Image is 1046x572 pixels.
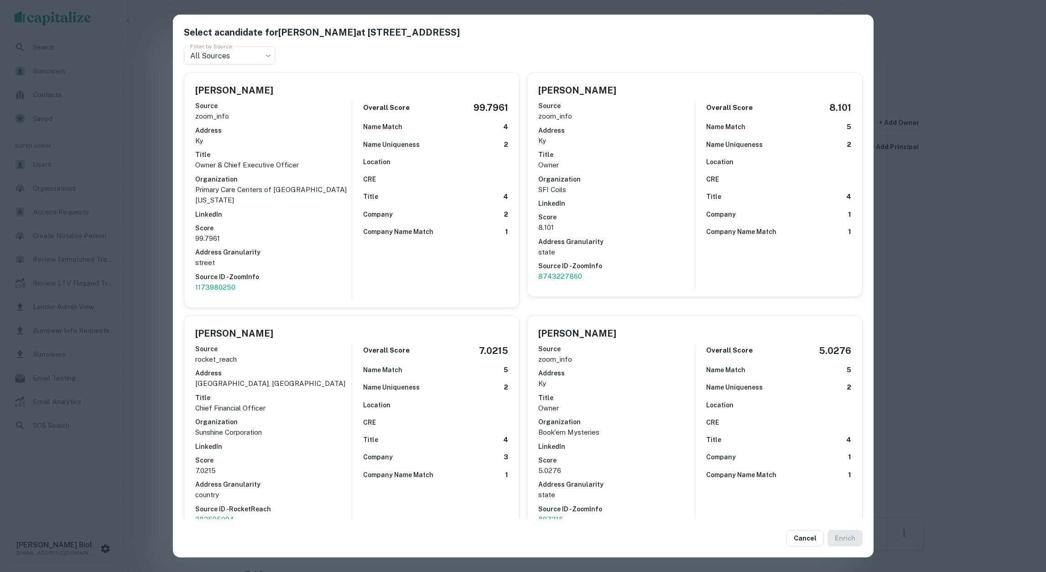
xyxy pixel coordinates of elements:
h6: CRE [706,417,719,427]
h6: CRE [363,174,376,184]
h6: Name Uniqueness [363,140,420,150]
h6: 1 [848,227,851,237]
h6: Address Granularity [538,237,695,247]
h6: 2 [847,140,851,150]
p: Owner [538,403,695,414]
h6: Name Match [706,122,745,132]
h6: 1 [848,209,851,220]
h6: Organization [195,417,352,427]
h6: Location [706,400,734,410]
h6: 2 [847,382,851,393]
h6: 4 [503,122,508,132]
p: Owner & Chief Executive Officer [195,160,352,171]
h5: Select a candidate for [PERSON_NAME] at [STREET_ADDRESS] [184,26,863,39]
h6: Title [363,192,378,202]
p: zoom_info [538,111,695,122]
h6: Address Granularity [195,479,352,489]
h6: Source [538,344,695,354]
h6: Title [195,150,352,160]
h6: Source [195,101,352,111]
h6: Location [363,400,390,410]
h6: Source [195,344,352,354]
a: 807315 [538,514,695,525]
h5: 7.0215 [479,344,508,358]
h6: Location [363,157,390,167]
h5: 99.7961 [474,101,508,114]
h6: 1 [848,452,851,463]
h6: Score [538,212,695,222]
h6: Title [538,393,695,403]
p: country [195,489,352,500]
h6: 5 [847,365,851,375]
h6: Source ID - ZoomInfo [538,504,695,514]
div: All Sources [184,47,275,65]
h6: Source [538,101,695,111]
h6: Company [706,452,736,462]
a: 282595094 [195,514,352,525]
h6: Source ID - ZoomInfo [538,261,695,271]
h6: CRE [706,174,719,184]
h6: Company [363,209,393,219]
h6: LinkedIn [538,442,695,452]
h6: Address [538,125,695,135]
h6: 5 [847,122,851,132]
h6: Company Name Match [706,227,776,237]
a: 8743227860 [538,271,695,282]
h6: CRE [363,417,376,427]
p: Owner [538,160,695,171]
p: ky [538,378,695,389]
a: 1173980250 [195,282,352,293]
h6: 2 [504,140,508,150]
p: Book'em Mysteries [538,427,695,438]
h6: Score [195,223,352,233]
h5: [PERSON_NAME] [538,327,616,340]
h6: Address [195,125,352,135]
p: SFI Coils [538,184,695,195]
h5: 5.0276 [819,344,851,358]
h6: Company Name Match [363,470,433,480]
h6: LinkedIn [195,209,352,219]
h6: Company [363,452,393,462]
h6: Company [706,209,736,219]
h6: Address Granularity [195,247,352,257]
h6: 3 [504,452,508,463]
h6: Company Name Match [363,227,433,237]
h5: [PERSON_NAME] [538,83,616,97]
h6: Address [195,368,352,378]
h6: Source ID - ZoomInfo [195,272,352,282]
p: state [538,247,695,258]
h6: LinkedIn [195,442,352,452]
h6: 2 [504,209,508,220]
h6: Address [538,368,695,378]
h6: Name Uniqueness [706,140,763,150]
p: 8.101 [538,222,695,233]
h6: Title [363,435,378,445]
p: rocket_reach [195,354,352,365]
p: Sunshine Corporation [195,427,352,438]
h6: 4 [503,192,508,202]
p: zoom_info [538,354,695,365]
h6: Name Match [363,122,402,132]
h5: 8.101 [829,101,851,114]
h6: Title [706,192,721,202]
h6: Overall Score [706,345,753,356]
p: 99.7961 [195,233,352,244]
h6: Address Granularity [538,479,695,489]
h6: Location [706,157,734,167]
h6: 4 [846,192,851,202]
p: 5.0276 [538,465,695,476]
h6: Name Match [363,365,402,375]
h6: Title [706,435,721,445]
h6: Title [195,393,352,403]
h6: 4 [503,435,508,445]
div: Chat Widget [1000,499,1046,543]
p: ky [538,135,695,146]
p: zoom_info [195,111,352,122]
p: ky [195,135,352,146]
h6: Organization [538,174,695,184]
h6: Organization [195,174,352,184]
